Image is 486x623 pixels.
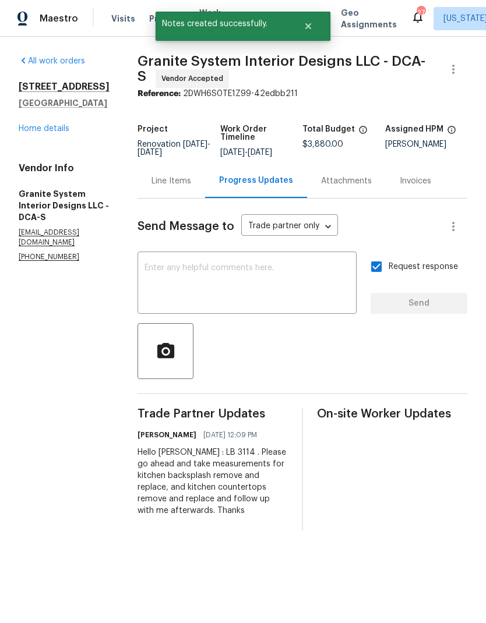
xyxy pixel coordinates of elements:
[138,140,210,157] span: Renovation
[248,148,272,157] span: [DATE]
[183,140,207,148] span: [DATE]
[111,13,135,24] span: Visits
[19,57,85,65] a: All work orders
[138,429,196,441] h6: [PERSON_NAME]
[302,125,355,133] h5: Total Budget
[138,54,425,83] span: Granite System Interior Designs LLC - DCA-S
[40,13,78,24] span: Maestro
[19,188,110,223] h5: Granite System Interior Designs LLC - DCA-S
[19,162,110,174] h4: Vendor Info
[156,12,289,36] span: Notes created successfully.
[289,15,327,38] button: Close
[220,125,303,141] h5: Work Order Timeline
[389,261,458,273] span: Request response
[138,88,467,100] div: 2DWH6S0TE1Z99-42edbb211
[199,7,229,30] span: Work Orders
[321,175,372,187] div: Attachments
[138,447,288,516] div: Hello [PERSON_NAME] : LB 3114 . Please go ahead and take measurements for kitchen backsplash remo...
[219,175,293,186] div: Progress Updates
[317,408,467,420] span: On-site Worker Updates
[220,148,245,157] span: [DATE]
[302,140,343,148] span: $3,880.00
[161,73,228,84] span: Vendor Accepted
[341,7,397,30] span: Geo Assignments
[138,221,234,232] span: Send Message to
[385,140,468,148] div: [PERSON_NAME]
[220,148,272,157] span: -
[417,7,425,19] div: 27
[138,140,210,157] span: -
[138,90,181,98] b: Reference:
[138,125,168,133] h5: Project
[138,148,162,157] span: [DATE]
[19,125,69,133] a: Home details
[149,13,185,24] span: Projects
[203,429,257,441] span: [DATE] 12:09 PM
[385,125,443,133] h5: Assigned HPM
[152,175,191,187] div: Line Items
[138,408,288,420] span: Trade Partner Updates
[400,175,431,187] div: Invoices
[447,125,456,140] span: The hpm assigned to this work order.
[241,217,338,236] div: Trade partner only
[358,125,368,140] span: The total cost of line items that have been proposed by Opendoor. This sum includes line items th...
